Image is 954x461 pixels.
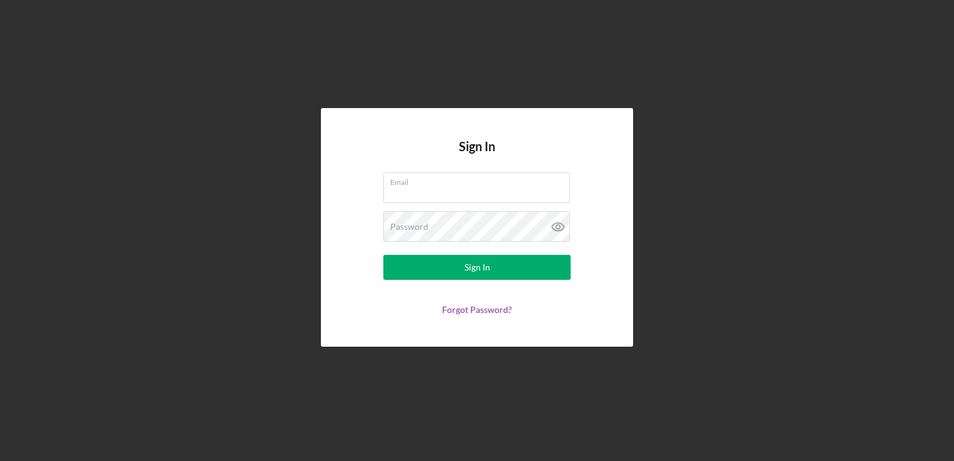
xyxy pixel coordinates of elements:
[390,173,570,187] label: Email
[383,255,571,280] button: Sign In
[390,222,428,232] label: Password
[442,304,512,315] a: Forgot Password?
[465,255,490,280] div: Sign In
[459,139,495,172] h4: Sign In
